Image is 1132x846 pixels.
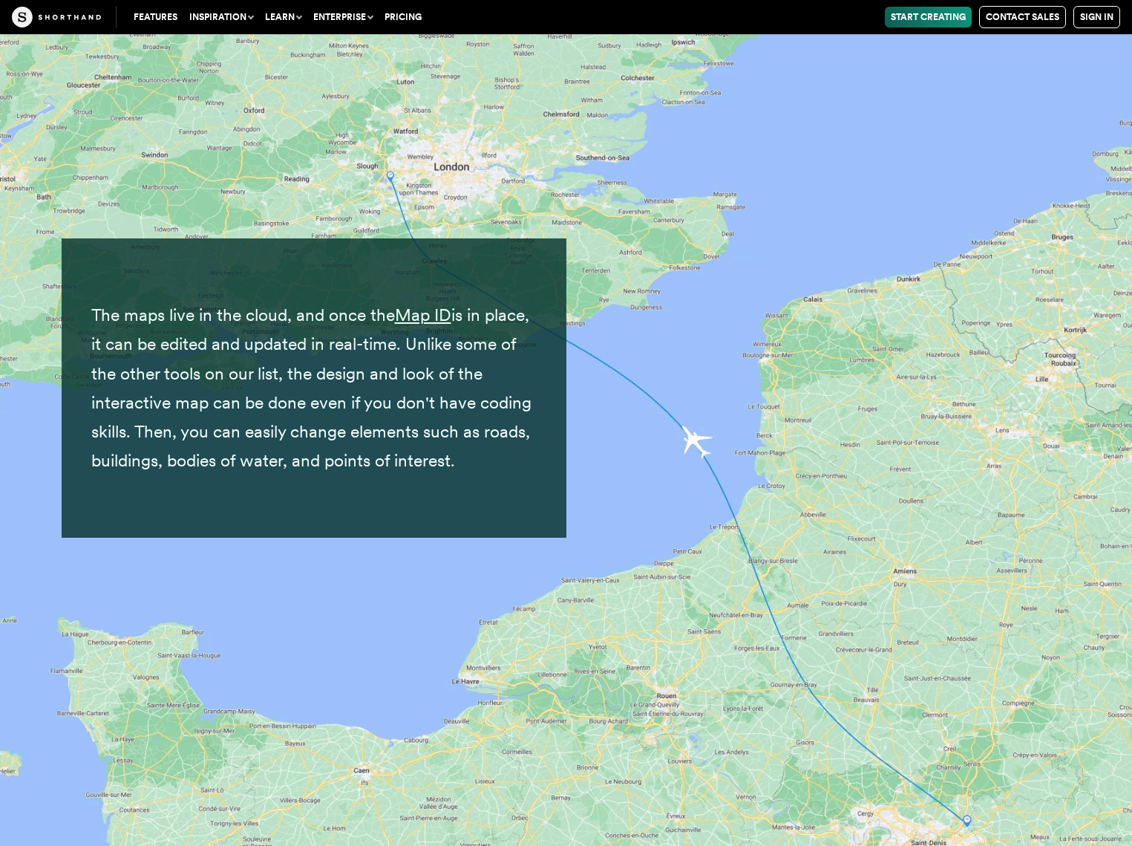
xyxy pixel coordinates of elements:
button: Learn [259,7,307,27]
button: Inspiration [183,7,259,27]
a: Contact Sales [979,6,1066,28]
a: Map ID [395,305,451,325]
a: Start Creating [885,7,972,27]
p: The maps live in the cloud, and once the is in place, it can be edited and updated in real-time. ... [91,301,537,475]
a: Features [128,7,183,27]
button: Enterprise [307,7,379,27]
a: Sign in [1073,6,1120,28]
a: Pricing [379,7,428,27]
img: The Craft [12,7,101,27]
